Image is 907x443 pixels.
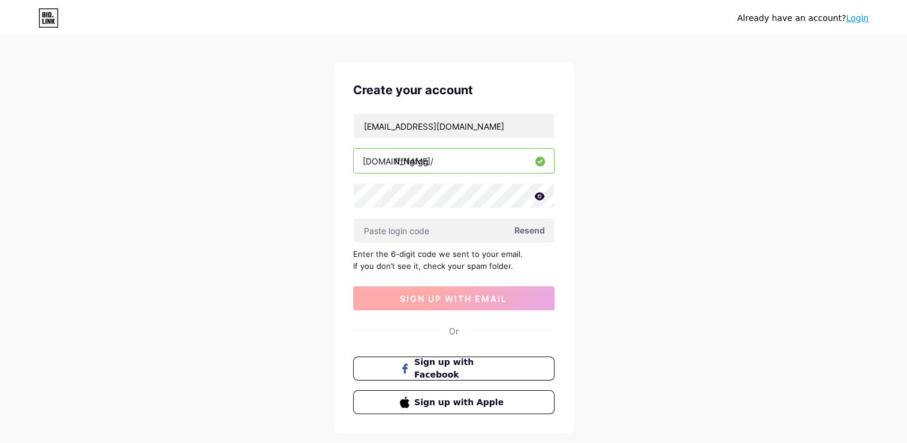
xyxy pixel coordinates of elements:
[846,13,869,23] a: Login
[363,155,433,167] div: [DOMAIN_NAME]/
[354,149,554,173] input: username
[414,396,507,409] span: Sign up with Apple
[353,286,555,310] button: sign up with email
[514,224,545,237] span: Resend
[737,12,869,25] div: Already have an account?
[354,114,554,138] input: Email
[449,325,459,337] div: Or
[353,248,555,272] div: Enter the 6-digit code we sent to your email. If you don’t see it, check your spam folder.
[353,390,555,414] button: Sign up with Apple
[353,81,555,99] div: Create your account
[354,218,554,243] input: Paste login code
[400,294,507,304] span: sign up with email
[414,356,507,381] span: Sign up with Facebook
[353,357,555,381] button: Sign up with Facebook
